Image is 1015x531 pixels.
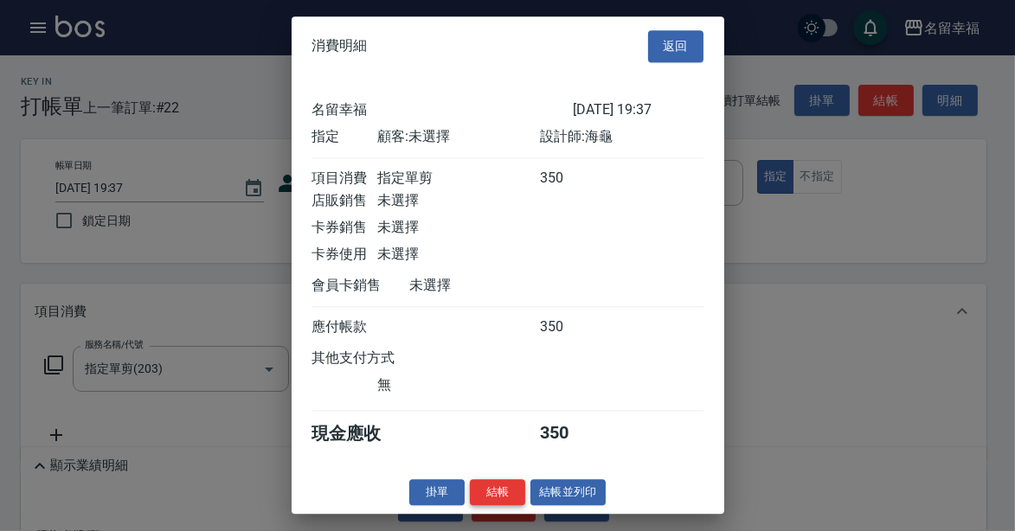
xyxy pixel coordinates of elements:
button: 掛單 [409,479,465,506]
div: 卡券使用 [312,246,377,264]
div: 指定 [312,128,377,146]
div: 350 [540,170,605,188]
div: 350 [540,422,605,445]
div: 應付帳款 [312,318,377,336]
div: 無 [377,376,540,394]
div: 項目消費 [312,170,377,188]
div: 卡券銷售 [312,219,377,237]
div: 名留幸福 [312,101,573,119]
div: 指定單剪 [377,170,540,188]
div: 其他支付方式 [312,349,443,368]
div: 會員卡銷售 [312,277,410,295]
div: 未選擇 [377,192,540,210]
div: 350 [540,318,605,336]
div: [DATE] 19:37 [573,101,703,119]
div: 設計師: 海龜 [540,128,703,146]
span: 消費明細 [312,38,368,55]
div: 未選擇 [377,246,540,264]
div: 未選擇 [410,277,573,295]
div: 未選擇 [377,219,540,237]
div: 店販銷售 [312,192,377,210]
button: 返回 [648,30,703,62]
div: 現金應收 [312,422,410,445]
button: 結帳 [470,479,525,506]
div: 顧客: 未選擇 [377,128,540,146]
button: 結帳並列印 [530,479,606,506]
